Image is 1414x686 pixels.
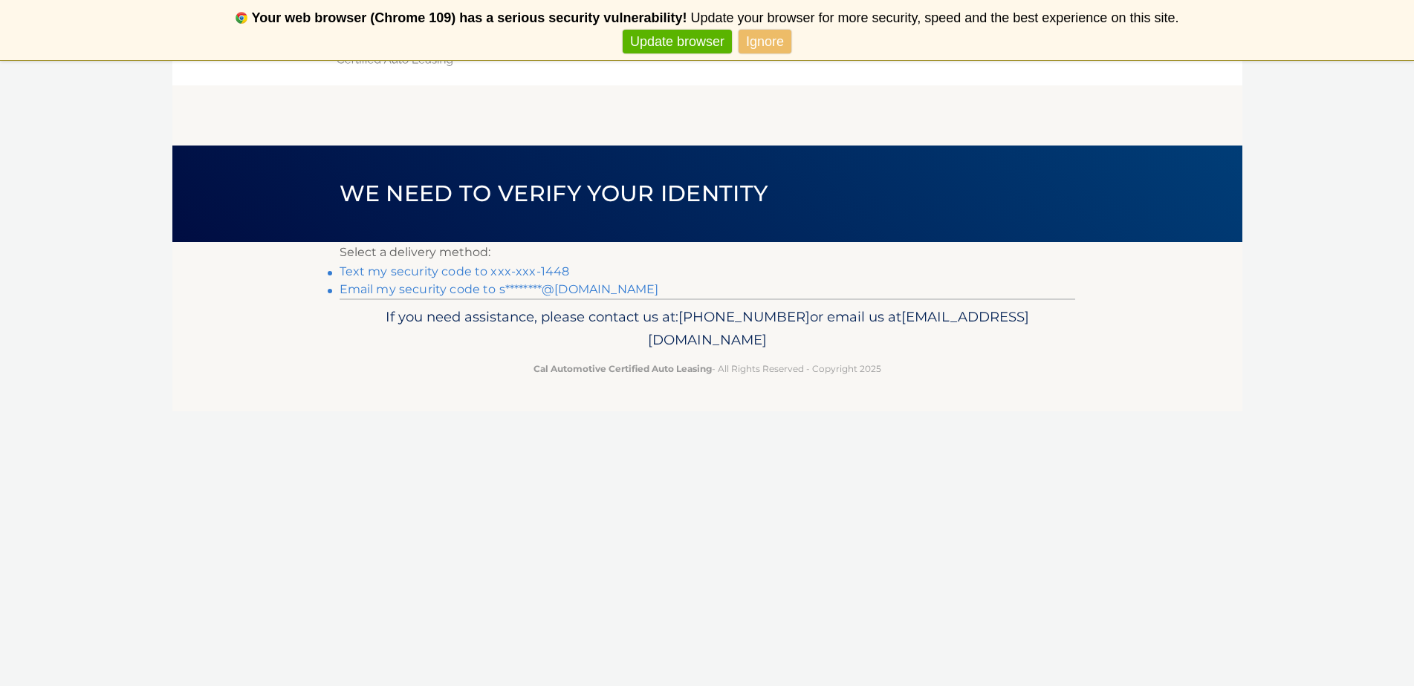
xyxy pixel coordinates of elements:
[690,10,1178,25] span: Update your browser for more security, speed and the best experience on this site.
[340,180,768,207] span: We need to verify your identity
[340,264,570,278] a: Text my security code to xxx-xxx-1448
[739,30,791,54] a: Ignore
[678,308,810,325] span: [PHONE_NUMBER]
[340,282,659,296] a: Email my security code to s********@[DOMAIN_NAME]
[349,361,1066,376] p: - All Rights Reserved - Copyright 2025
[534,363,712,374] strong: Cal Automotive Certified Auto Leasing
[623,30,732,54] a: Update browser
[252,10,687,25] b: Your web browser (Chrome 109) has a serious security vulnerability!
[340,242,1075,263] p: Select a delivery method:
[349,305,1066,353] p: If you need assistance, please contact us at: or email us at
